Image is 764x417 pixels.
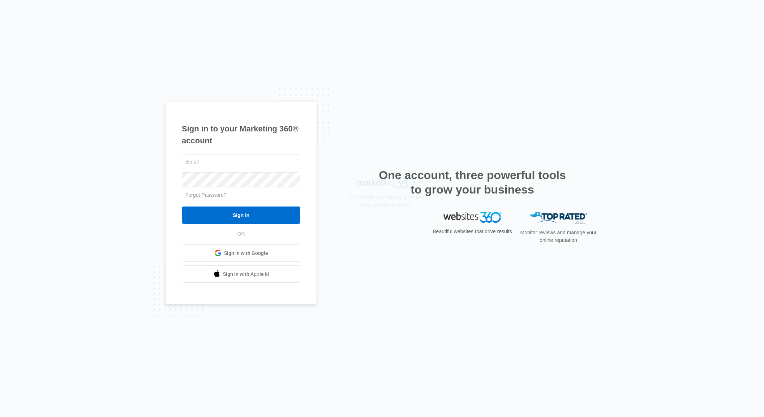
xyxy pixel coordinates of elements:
[182,244,300,262] a: Sign in with Google
[346,227,427,242] p: All the tools you need to grow and manage your business
[432,228,513,235] p: Beautiful websites that drive results
[232,230,250,238] span: OR
[377,168,568,197] h2: One account, three powerful tools to grow your business
[182,123,300,147] h1: Sign in to your Marketing 360® account
[224,249,268,257] span: Sign in with Google
[185,192,227,198] a: Forgot Password?
[443,212,501,222] img: Websites 360
[182,207,300,224] input: Sign In
[223,270,269,278] span: Sign in with Apple Id
[357,212,415,222] img: Marketing 360
[182,154,300,169] input: Email
[518,229,599,244] p: Monitor reviews and manage your online reputation
[529,212,587,224] img: Top Rated Local
[182,265,300,283] a: Sign in with Apple Id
